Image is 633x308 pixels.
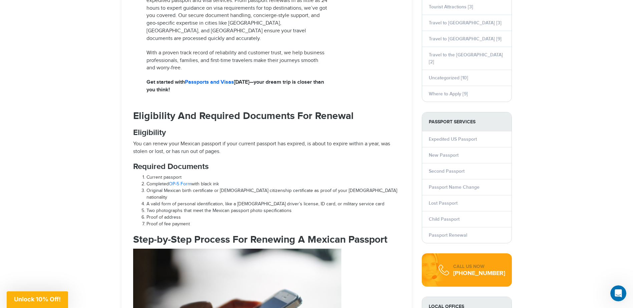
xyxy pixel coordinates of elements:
iframe: Intercom live chat [610,285,626,301]
span: Unlock 10% Off! [14,296,61,303]
span: Current passport [146,175,182,180]
div: Unlock 10% Off! [7,291,68,308]
span: You can renew your Mexican passport if your current passport has expired, is about to expire with... [133,141,390,155]
a: OP-5 Form [169,181,191,187]
span: Eligibility [133,128,166,137]
span: A valid form of personal identification, like a [DEMOGRAPHIC_DATA] driver’s license, ID card, or ... [146,201,384,207]
span: With a proven track record of reliability and customer trust, we help business professionals, fam... [146,50,324,71]
span: Eligibility And Required Documents For Renewal [133,110,354,122]
a: New Passport [429,152,458,158]
strong: PASSPORT SERVICES [422,112,512,131]
span: Original Mexican birth certificate or [DEMOGRAPHIC_DATA] citizenship certificate as proof of your... [146,188,397,200]
a: Travel to [GEOGRAPHIC_DATA] [3] [429,20,502,26]
span: Proof of fee payment [146,221,190,227]
span: Step-by-Step Process For Renewing A Mexican Passport [133,234,387,246]
a: Expedited US Passport [429,136,477,142]
span: Get started with [146,79,185,85]
a: Travel to the [GEOGRAPHIC_DATA] [2] [429,52,503,65]
span: Required Documents [133,162,209,171]
div: CALL US NOW [453,263,505,270]
a: Passport Renewal [429,232,467,238]
li: with black ink [146,181,400,188]
a: Tourist Attractions [3] [429,4,473,10]
span: Completed [146,181,169,187]
span: Proof of address [146,215,181,220]
a: Second Passport [429,168,464,174]
strong: [DATE]—your dream trip is closer than you think! [146,79,324,93]
a: Lost Passport [429,200,457,206]
a: Passport Name Change [429,184,480,190]
span: Two photographs that meet the Mexican passport photo specifications [146,208,292,213]
div: [PHONE_NUMBER] [453,270,505,277]
a: Uncategorized [10] [429,75,468,81]
a: Travel to [GEOGRAPHIC_DATA] [9] [429,36,502,42]
a: Passports and Visas [185,79,234,85]
a: Where to Apply [9] [429,91,468,97]
a: Child Passport [429,216,459,222]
